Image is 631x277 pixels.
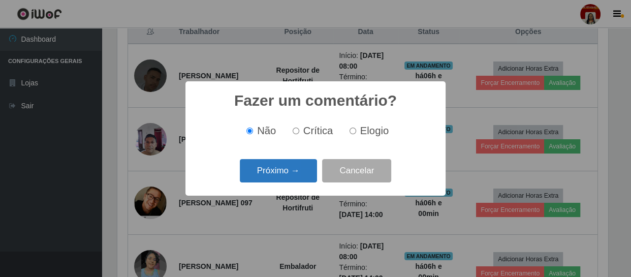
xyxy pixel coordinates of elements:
[293,128,299,134] input: Crítica
[360,125,389,136] span: Elogio
[240,159,317,183] button: Próximo →
[303,125,333,136] span: Crítica
[257,125,276,136] span: Não
[234,91,397,110] h2: Fazer um comentário?
[246,128,253,134] input: Não
[350,128,356,134] input: Elogio
[322,159,391,183] button: Cancelar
